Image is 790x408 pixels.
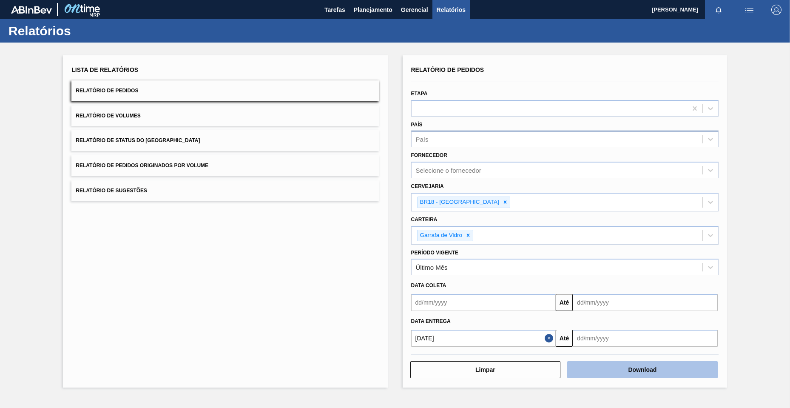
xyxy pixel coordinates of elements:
img: Logout [771,5,781,15]
button: Relatório de Sugestões [71,180,379,201]
div: Último Mês [416,264,448,271]
button: Relatório de Pedidos [71,80,379,101]
button: Notificações [705,4,732,16]
button: Download [567,361,718,378]
button: Close [545,330,556,347]
div: Selecione o fornecedor [416,167,481,174]
span: Relatório de Status do [GEOGRAPHIC_DATA] [76,137,200,143]
input: dd/mm/yyyy [573,294,718,311]
input: dd/mm/yyyy [411,330,556,347]
label: País [411,122,423,128]
span: Data entrega [411,318,451,324]
span: Relatórios [437,5,466,15]
button: Até [556,330,573,347]
span: Planejamento [354,5,392,15]
button: Relatório de Volumes [71,106,379,126]
img: TNhmsLtSVTkK8tSr43FrP2fwEKptu5GPRR3wAAAABJRU5ErkJggg== [11,6,52,14]
div: País [416,136,429,143]
button: Limpar [410,361,561,378]
span: Gerencial [401,5,428,15]
label: Carteira [411,217,438,223]
h1: Relatórios [9,26,159,36]
div: Garrafa de Vidro [418,230,464,241]
input: dd/mm/yyyy [573,330,718,347]
span: Tarefas [324,5,345,15]
label: Etapa [411,91,428,97]
label: Cervejaria [411,183,444,189]
button: Relatório de Status do [GEOGRAPHIC_DATA] [71,130,379,151]
span: Relatório de Pedidos Originados por Volume [76,163,208,168]
label: Período Vigente [411,250,458,256]
span: Relatório de Volumes [76,113,140,119]
span: Relatório de Sugestões [76,188,147,194]
span: Lista de Relatórios [71,66,138,73]
img: userActions [744,5,754,15]
label: Fornecedor [411,152,447,158]
div: BR18 - [GEOGRAPHIC_DATA] [418,197,500,208]
span: Data coleta [411,282,446,288]
span: Relatório de Pedidos [76,88,138,94]
span: Relatório de Pedidos [411,66,484,73]
button: Até [556,294,573,311]
input: dd/mm/yyyy [411,294,556,311]
button: Relatório de Pedidos Originados por Volume [71,155,379,176]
